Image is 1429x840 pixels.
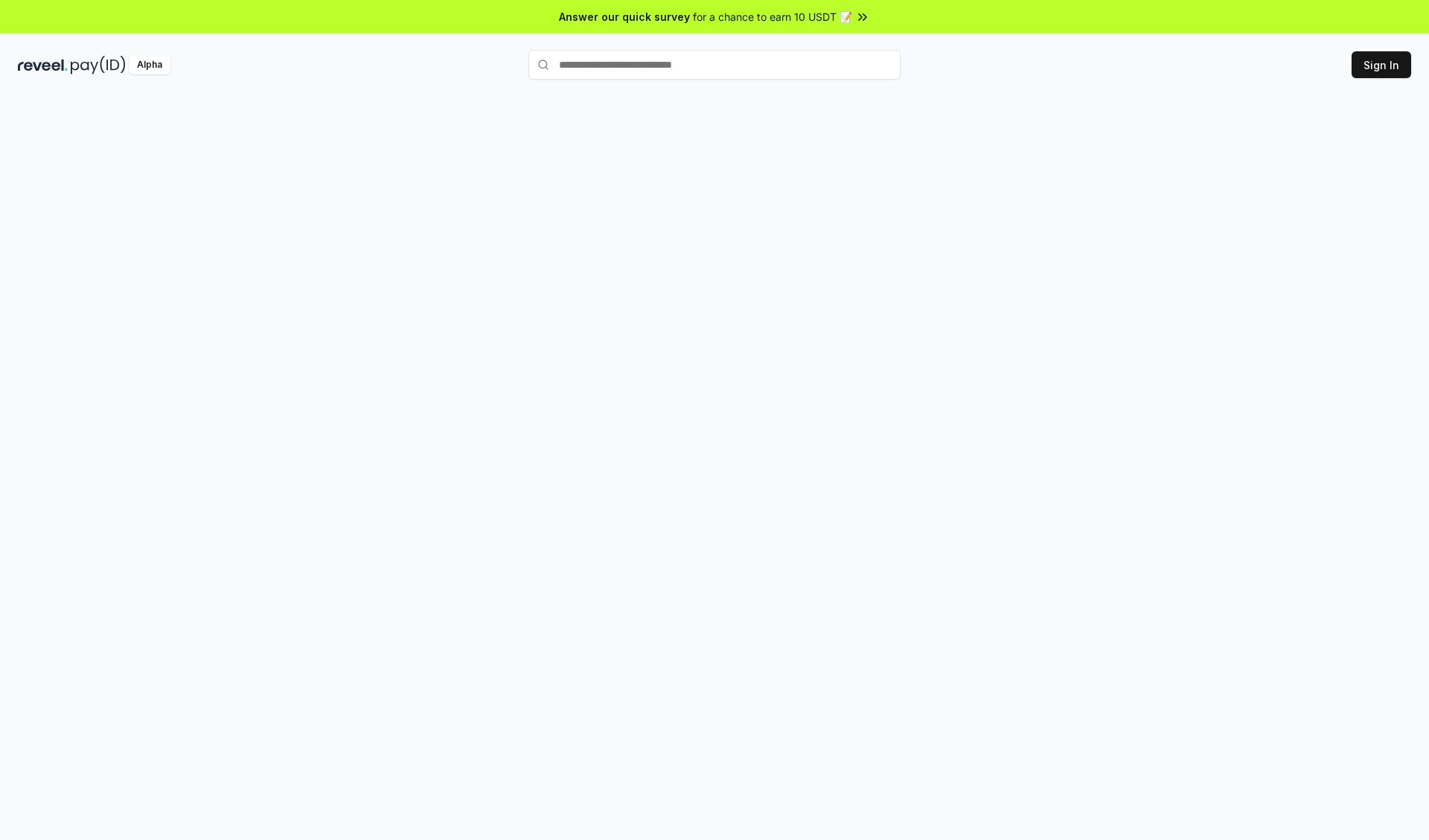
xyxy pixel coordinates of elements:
img: reveel_dark [18,56,68,74]
button: Sign In [1352,51,1411,78]
div: Alpha [129,56,170,74]
img: pay_id [71,56,126,74]
span: Answer our quick survey [559,9,690,25]
span: for a chance to earn 10 USDT 📝 [693,9,852,25]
